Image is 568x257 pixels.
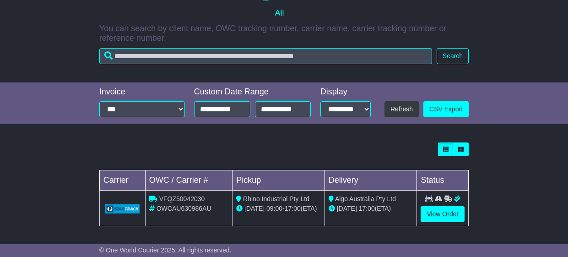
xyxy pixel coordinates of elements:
div: Custom Date Range [194,87,311,97]
td: Pickup [233,170,325,191]
td: Status [417,170,469,191]
td: OWC / Carrier # [145,170,232,191]
span: OWCAU630986AU [157,205,211,212]
td: Delivery [325,170,417,191]
span: 09:00 [266,205,282,212]
img: GetCarrierServiceLogo [105,204,140,213]
span: 17:00 [285,205,301,212]
a: View Order [421,206,465,222]
div: - (ETA) [236,204,321,213]
span: Algo Australia Pty Ltd [335,195,396,202]
div: (ETA) [329,204,413,213]
span: [DATE] [337,205,357,212]
div: Invoice [99,87,185,97]
button: Refresh [384,101,419,117]
span: © One World Courier 2025. All rights reserved. [99,246,232,254]
span: 17:00 [359,205,375,212]
span: Rhino Industrial Pty Ltd [243,195,309,202]
div: Display [320,87,371,97]
span: [DATE] [244,205,265,212]
td: Carrier [99,170,145,191]
p: You can search by client name, OWC tracking number, carrier name, carrier tracking number or refe... [99,24,469,44]
button: Search [437,48,469,64]
span: VFQZ50042030 [159,195,205,202]
a: CSV Export [423,101,469,117]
